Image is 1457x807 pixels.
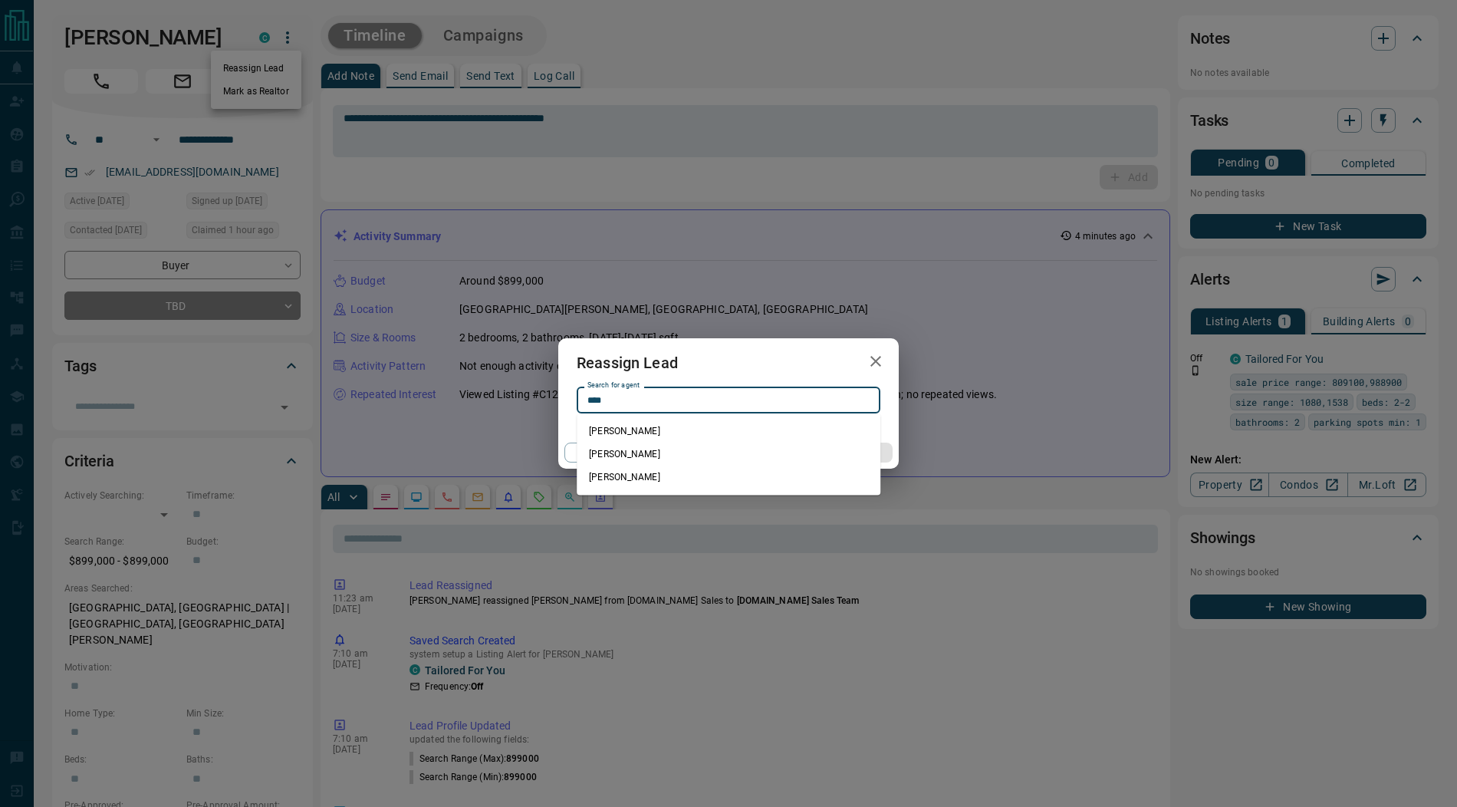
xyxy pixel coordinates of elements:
li: [PERSON_NAME] [577,443,880,466]
li: [PERSON_NAME] [577,466,880,489]
label: Search for agent [587,380,640,390]
button: Cancel [564,443,696,463]
h2: Reassign Lead [558,338,696,387]
li: [PERSON_NAME] [577,420,880,443]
